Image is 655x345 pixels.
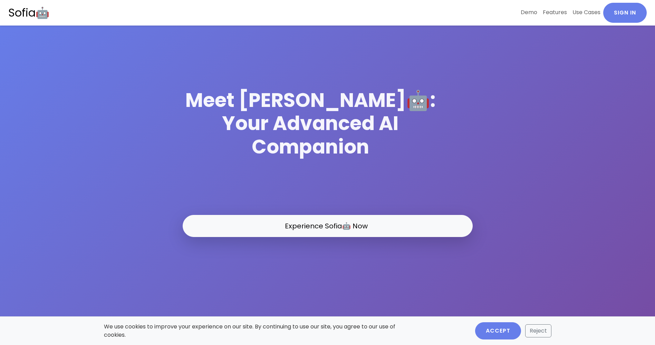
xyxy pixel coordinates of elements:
a: Features [540,3,570,22]
a: Experience Sofia🤖 Now [183,215,473,237]
a: Demo [518,3,540,22]
a: Sofia🤖 [8,3,49,23]
span: Experience Sofia🤖 Now [285,221,368,231]
h1: Meet [PERSON_NAME]🤖: Your Advanced AI Companion [183,89,473,158]
small: Document AI [353,196,384,203]
p: No credit card required. Full access to latest AI models. [183,243,473,251]
p: We use cookies to improve your experience on our site. By continuing to use our site, you agree t... [104,323,399,339]
a: Use Cases [570,3,603,22]
small: Vision AI [285,196,305,203]
small: Voice Chat [206,196,233,203]
a: Sign In [603,3,647,23]
button: Reject [525,324,551,337]
small: Real-time [431,196,455,203]
button: Accept [475,322,521,339]
p: Experience the latest AI models with voice chat, document analysis, real-time streaming, and cutt... [183,167,473,187]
